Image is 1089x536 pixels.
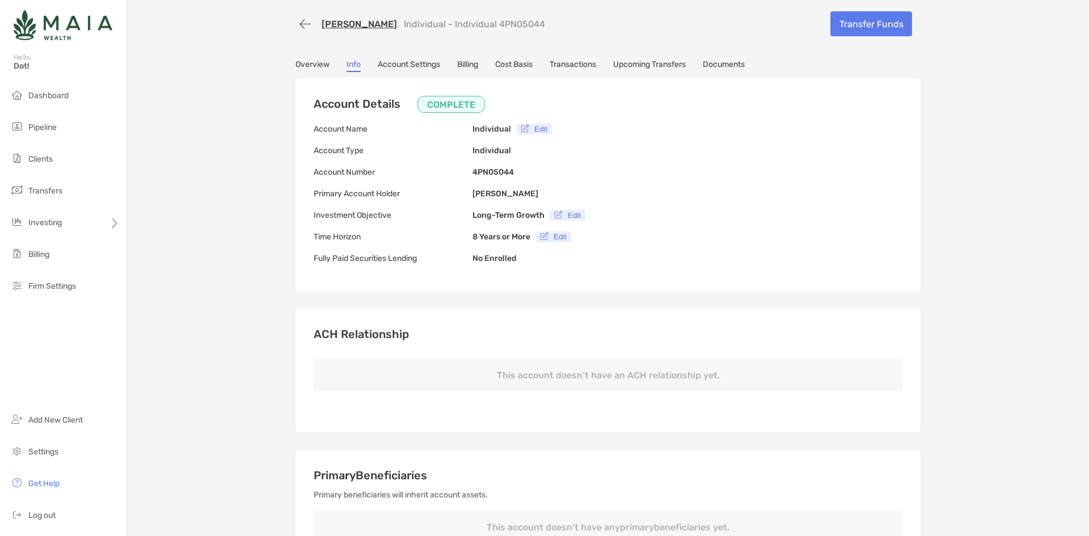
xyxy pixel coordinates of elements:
[28,91,69,100] span: Dashboard
[10,247,24,260] img: billing icon
[427,98,475,112] p: COMPLETE
[28,218,62,227] span: Investing
[472,232,530,242] b: 8 Years or More
[472,210,544,220] b: Long-Term Growth
[703,60,745,72] a: Documents
[378,60,440,72] a: Account Settings
[10,183,24,197] img: transfers icon
[10,412,24,426] img: add_new_client icon
[10,120,24,133] img: pipeline icon
[472,146,511,155] b: Individual
[10,88,24,102] img: dashboard icon
[472,189,538,199] b: [PERSON_NAME]
[296,60,330,72] a: Overview
[404,19,545,29] p: Individual - Individual 4PN05044
[10,476,24,489] img: get-help icon
[314,251,472,265] p: Fully Paid Securities Lending
[495,60,533,72] a: Cost Basis
[517,124,552,134] button: Edit
[322,19,397,29] a: [PERSON_NAME]
[347,60,361,72] a: Info
[314,144,472,158] p: Account Type
[10,508,24,521] img: logout icon
[472,254,517,263] b: No Enrolled
[10,215,24,229] img: investing icon
[10,278,24,292] img: firm-settings icon
[314,208,472,222] p: Investment Objective
[550,60,596,72] a: Transactions
[314,469,427,482] span: Primary Beneficiaries
[28,123,57,132] span: Pipeline
[314,122,472,136] p: Account Name
[830,11,912,36] a: Transfer Funds
[314,359,902,391] p: This account doesn’t have an ACH relationship yet.
[314,327,902,341] h3: ACH Relationship
[472,124,511,134] b: Individual
[314,187,472,201] p: Primary Account Holder
[28,479,60,488] span: Get Help
[28,415,83,425] span: Add New Client
[314,230,472,244] p: Time Horizon
[28,250,49,259] span: Billing
[28,447,58,457] span: Settings
[536,231,571,242] button: Edit
[314,96,485,113] h3: Account Details
[472,167,514,177] b: 4PN05044
[28,510,56,520] span: Log out
[550,210,585,221] button: Edit
[28,154,53,164] span: Clients
[10,444,24,458] img: settings icon
[613,60,686,72] a: Upcoming Transfers
[314,488,902,502] p: Primary beneficiaries will inherit account assets.
[10,151,24,165] img: clients icon
[314,165,472,179] p: Account Number
[28,281,76,291] span: Firm Settings
[28,186,62,196] span: Transfers
[14,61,120,71] span: Dot!
[14,5,112,45] img: Zoe Logo
[457,60,478,72] a: Billing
